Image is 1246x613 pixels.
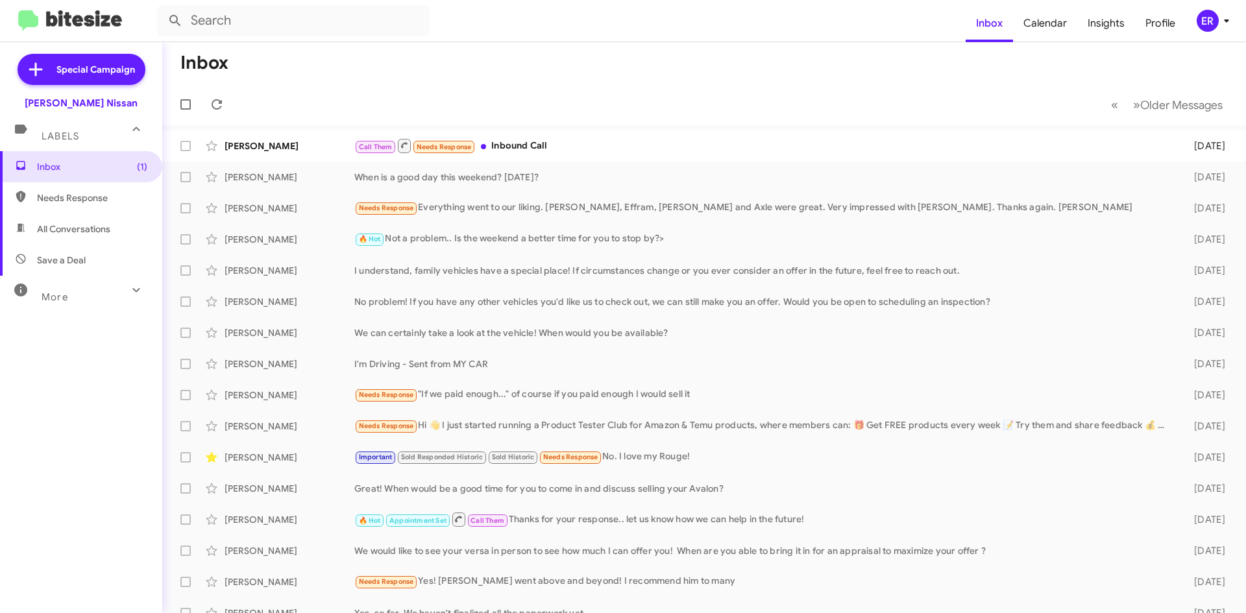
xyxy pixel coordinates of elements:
span: Needs Response [37,191,147,204]
div: [DATE] [1173,513,1236,526]
span: » [1133,97,1140,113]
span: Labels [42,130,79,142]
div: Not a problem.. Is the weekend a better time for you to stop by?> [354,232,1173,246]
div: [PERSON_NAME] [225,202,354,215]
div: Everything went to our liking. [PERSON_NAME], Effram, [PERSON_NAME] and Axle were great. Very imp... [354,200,1173,215]
div: Yes! [PERSON_NAME] went above and beyond! I recommend him to many [354,574,1173,589]
div: [DATE] [1173,575,1236,588]
span: Needs Response [359,391,414,399]
div: [PERSON_NAME] [225,295,354,308]
span: Needs Response [543,453,598,461]
div: [PERSON_NAME] [225,264,354,277]
div: When is a good day this weekend? [DATE]? [354,171,1173,184]
div: We would like to see your versa in person to see how much I can offer you! When are you able to b... [354,544,1173,557]
div: No. I love my Rouge! [354,450,1173,464]
span: Save a Deal [37,254,86,267]
span: Needs Response [359,577,414,586]
span: 🔥 Hot [359,235,381,243]
div: [DATE] [1173,451,1236,464]
span: Call Them [359,143,393,151]
span: « [1111,97,1118,113]
div: [DATE] [1173,357,1236,370]
span: Special Campaign [56,63,135,76]
span: (1) [137,160,147,173]
span: Needs Response [359,204,414,212]
div: ER [1197,10,1219,32]
a: Profile [1135,5,1186,42]
div: I understand, family vehicles have a special place! If circumstances change or you ever consider ... [354,264,1173,277]
a: Calendar [1013,5,1077,42]
div: [PERSON_NAME] [225,451,354,464]
span: Needs Response [359,422,414,430]
div: [DATE] [1173,264,1236,277]
div: We can certainly take a look at the vehicle! When would you be available? [354,326,1173,339]
a: Inbox [966,5,1013,42]
button: Next [1125,91,1230,118]
span: More [42,291,68,303]
div: I'm Driving - Sent from MY CAR [354,357,1173,370]
div: [DATE] [1173,202,1236,215]
div: [PERSON_NAME] [225,420,354,433]
div: [DATE] [1173,326,1236,339]
span: Important [359,453,393,461]
button: Previous [1103,91,1126,118]
div: [DATE] [1173,389,1236,402]
div: [PERSON_NAME] [225,357,354,370]
div: [PERSON_NAME] [225,171,354,184]
span: Sold Historic [492,453,535,461]
div: [DATE] [1173,233,1236,246]
div: [PERSON_NAME] [225,513,354,526]
div: "If we paid enough..." of course if you paid enough I would sell it [354,387,1173,402]
h1: Inbox [180,53,228,73]
div: [PERSON_NAME] [225,139,354,152]
span: Appointment Set [389,516,446,525]
div: Hi 👋 I just started running a Product Tester Club for Amazon & Temu products, where members can: ... [354,418,1173,433]
a: Special Campaign [18,54,145,85]
div: [PERSON_NAME] [225,575,354,588]
div: [DATE] [1173,544,1236,557]
div: [PERSON_NAME] [225,233,354,246]
span: Older Messages [1140,98,1223,112]
div: [DATE] [1173,295,1236,308]
span: Inbox [37,160,147,173]
div: Thanks for your response.. let us know how we can help in the future! [354,511,1173,527]
div: [DATE] [1173,139,1236,152]
div: [DATE] [1173,171,1236,184]
span: Needs Response [417,143,472,151]
div: Inbound Call [354,138,1173,154]
div: [PERSON_NAME] [225,389,354,402]
div: [PERSON_NAME] [225,326,354,339]
span: All Conversations [37,222,110,235]
div: [PERSON_NAME] Nissan [25,97,138,110]
input: Search [157,5,430,36]
button: ER [1186,10,1232,32]
span: Sold Responded Historic [401,453,483,461]
div: [DATE] [1173,420,1236,433]
div: Great! When would be a good time for you to come in and discuss selling your Avalon? [354,482,1173,495]
nav: Page navigation example [1104,91,1230,118]
span: Call Them [470,516,504,525]
div: No problem! If you have any other vehicles you'd like us to check out, we can still make you an o... [354,295,1173,308]
div: [DATE] [1173,482,1236,495]
a: Insights [1077,5,1135,42]
div: [PERSON_NAME] [225,482,354,495]
span: 🔥 Hot [359,516,381,525]
div: [PERSON_NAME] [225,544,354,557]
